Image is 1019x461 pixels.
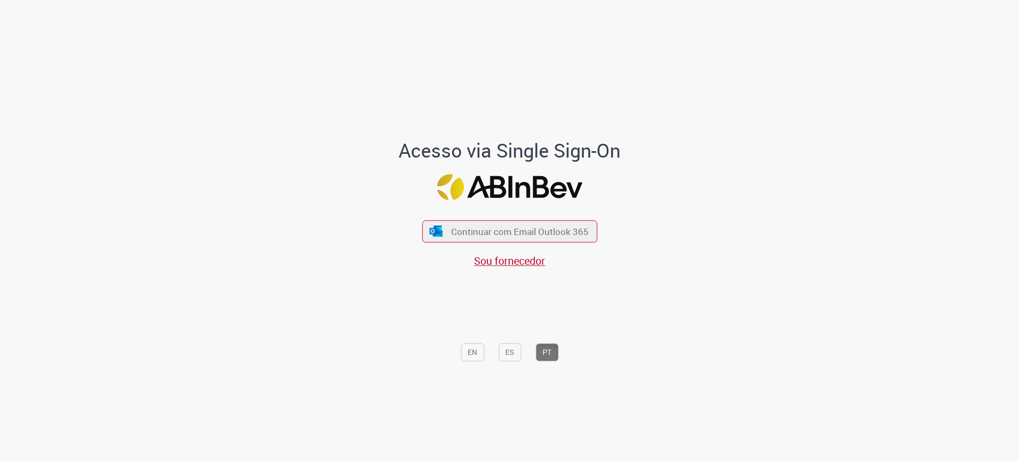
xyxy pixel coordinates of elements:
h1: Acesso via Single Sign-On [362,141,657,162]
button: ícone Azure/Microsoft 360 Continuar com Email Outlook 365 [422,221,597,242]
button: PT [536,343,558,361]
button: ES [498,343,521,361]
a: Sou fornecedor [474,254,545,268]
span: Continuar com Email Outlook 365 [451,225,589,238]
img: ícone Azure/Microsoft 360 [429,225,444,237]
button: EN [461,343,484,361]
img: Logo ABInBev [437,174,582,200]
